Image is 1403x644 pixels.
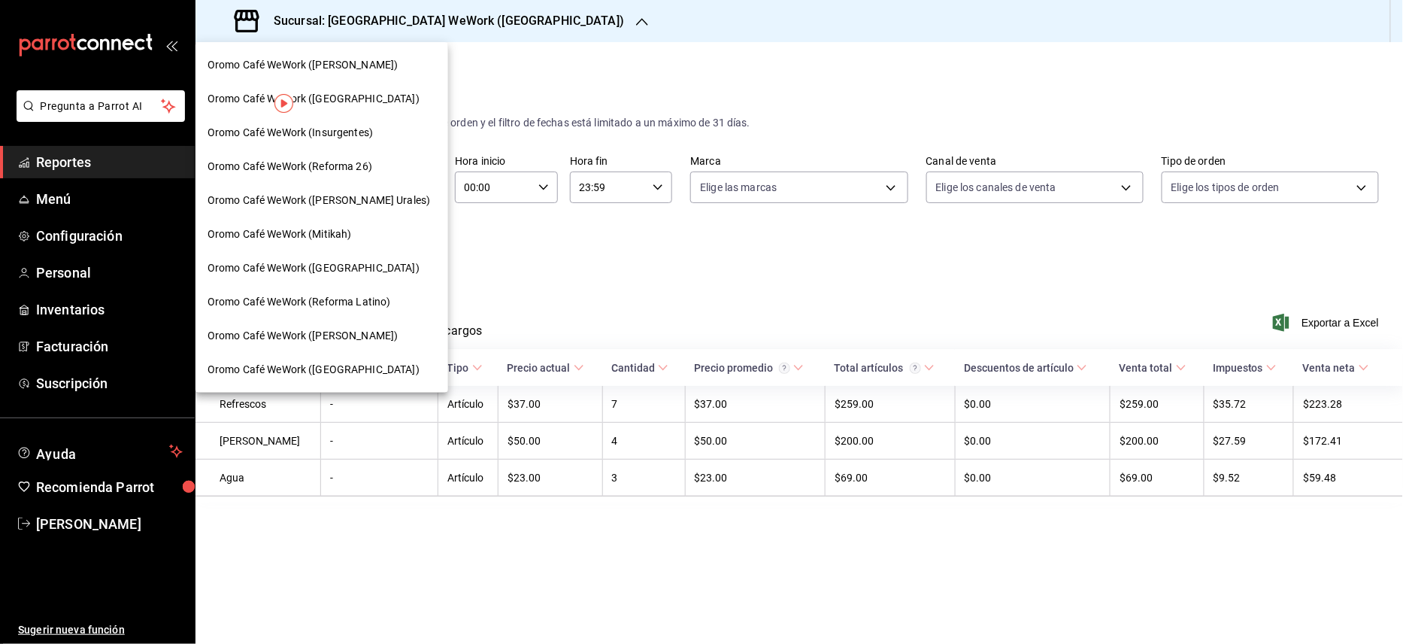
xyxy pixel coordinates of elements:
span: Oromo Café WeWork ([GEOGRAPHIC_DATA]) [208,91,420,107]
span: Oromo Café WeWork ([PERSON_NAME] Urales) [208,193,430,208]
span: Oromo Café WeWork ([PERSON_NAME]) [208,328,398,344]
div: Oromo Café WeWork (Insurgentes) [195,116,448,150]
span: Oromo Café WeWork (Reforma 26) [208,159,372,175]
div: Oromo Café WeWork (Reforma Latino) [195,285,448,319]
div: Oromo Café WeWork ([GEOGRAPHIC_DATA]) [195,82,448,116]
div: Oromo Café WeWork ([GEOGRAPHIC_DATA]) [195,353,448,387]
div: Oromo Café WeWork ([GEOGRAPHIC_DATA]) [195,251,448,285]
span: Oromo Café WeWork (Mitikah) [208,226,352,242]
span: Oromo Café WeWork ([GEOGRAPHIC_DATA]) [208,362,420,378]
span: Oromo Café WeWork (Insurgentes) [208,125,373,141]
span: Oromo Café WeWork ([PERSON_NAME]) [208,57,398,73]
div: Oromo Café WeWork ([PERSON_NAME]) [195,48,448,82]
div: Oromo Café WeWork ([PERSON_NAME]) [195,319,448,353]
div: Oromo Café WeWork (Mitikah) [195,217,448,251]
img: Tooltip marker [274,94,293,113]
span: Oromo Café WeWork ([GEOGRAPHIC_DATA]) [208,260,420,276]
div: Oromo Café WeWork ([PERSON_NAME] Urales) [195,184,448,217]
div: Oromo Café WeWork (Reforma 26) [195,150,448,184]
span: Oromo Café WeWork (Reforma Latino) [208,294,390,310]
